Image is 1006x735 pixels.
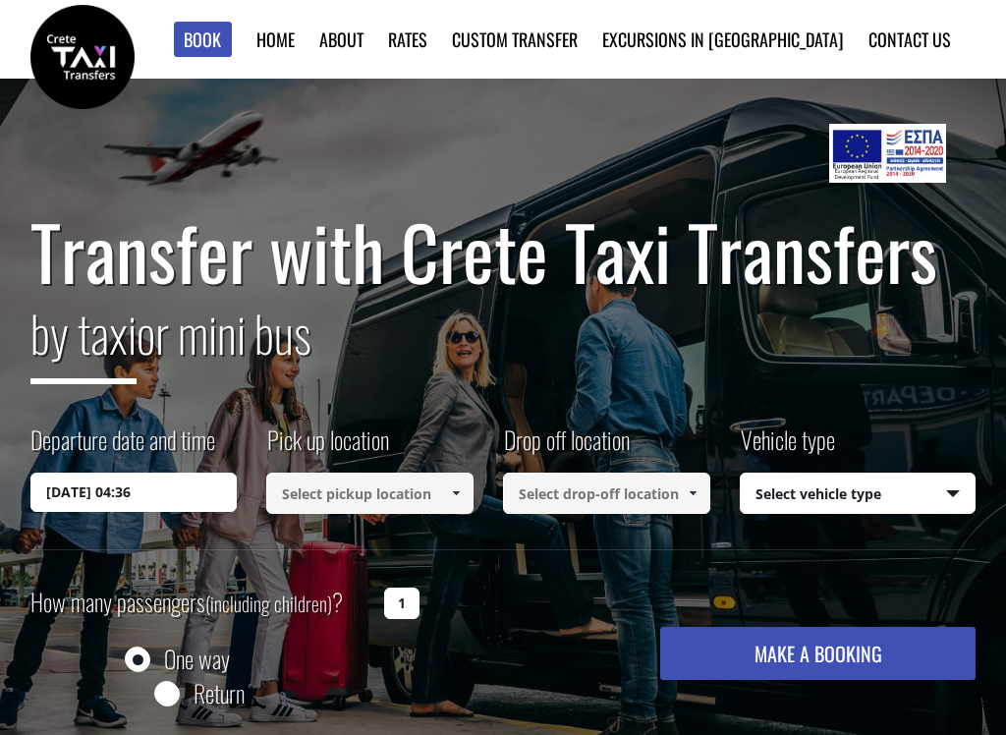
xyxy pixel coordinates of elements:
[829,124,946,183] img: e-bannersEUERDF180X90.jpg
[676,473,708,514] a: Show All Items
[602,27,844,52] a: Excursions in [GEOGRAPHIC_DATA]
[256,27,295,52] a: Home
[164,647,230,671] label: One way
[30,296,137,384] span: by taxi
[30,579,372,627] label: How many passengers ?
[30,210,977,293] h1: Transfer with Crete Taxi Transfers
[740,423,835,473] label: Vehicle type
[174,22,233,58] a: Book
[30,44,135,65] a: Crete Taxi Transfers | Safe Taxi Transfer Services from to Heraklion Airport, Chania Airport, Ret...
[194,681,245,706] label: Return
[503,423,630,473] label: Drop off location
[868,27,951,52] a: Contact us
[503,473,710,514] input: Select drop-off location
[30,293,977,399] h2: or mini bus
[388,27,427,52] a: Rates
[741,474,976,515] span: Select vehicle type
[660,627,976,680] button: MAKE A BOOKING
[452,27,578,52] a: Custom Transfer
[30,5,135,109] img: Crete Taxi Transfers | Safe Taxi Transfer Services from to Heraklion Airport, Chania Airport, Ret...
[266,423,389,473] label: Pick up location
[439,473,472,514] a: Show All Items
[205,589,332,618] small: (including children)
[30,423,215,473] label: Departure date and time
[266,473,474,514] input: Select pickup location
[319,27,363,52] a: About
